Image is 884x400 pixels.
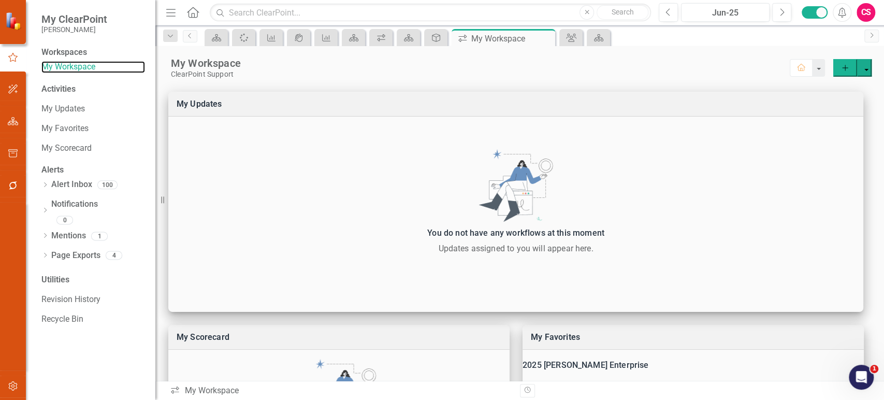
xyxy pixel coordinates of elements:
div: Updates assigned to you will appear here. [173,242,858,255]
a: My Updates [41,103,145,115]
div: My Workspace [170,385,512,397]
a: Recycle Bin [41,313,145,325]
a: My Scorecard [41,142,145,154]
div: split button [833,59,872,77]
small: [PERSON_NAME] [41,25,107,34]
div: 1 [91,232,108,240]
div: Workspaces [41,47,145,59]
div: 100 [97,180,118,189]
div: My Workspace [171,56,790,70]
a: My Updates [177,99,222,109]
div: Utilities [41,274,145,286]
a: Alert Inbox [51,179,92,191]
a: My Favorites [41,123,145,135]
a: My Workspace [41,61,145,73]
a: Notifications [51,198,145,210]
a: Page Exports [51,250,100,262]
div: My Workspace [471,32,553,45]
div: 0 [56,216,73,224]
a: My Favorites [531,332,580,342]
div: Activities [41,83,145,95]
button: Search [597,5,648,20]
div: ClearPoint Support [171,70,790,79]
a: My Scorecard [177,332,229,342]
span: 1 [870,365,878,373]
iframe: Intercom live chat [849,365,874,390]
div: 4 [106,251,122,260]
a: Revision History [41,294,145,306]
input: Search ClearPoint... [210,4,651,22]
button: select merge strategy [857,59,872,77]
button: CS [857,3,875,22]
span: My ClearPoint [41,13,107,25]
div: Alerts [41,164,145,176]
button: select merge strategy [833,59,857,77]
img: ClearPoint Strategy [5,11,23,30]
div: Jun-25 [685,7,766,19]
div: 2025 [PERSON_NAME] Enterprise [523,358,864,373]
a: Mentions [51,230,86,242]
button: Jun-25 [681,3,770,22]
span: Search [612,8,634,16]
div: You do not have any workflows at this moment [173,226,858,240]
